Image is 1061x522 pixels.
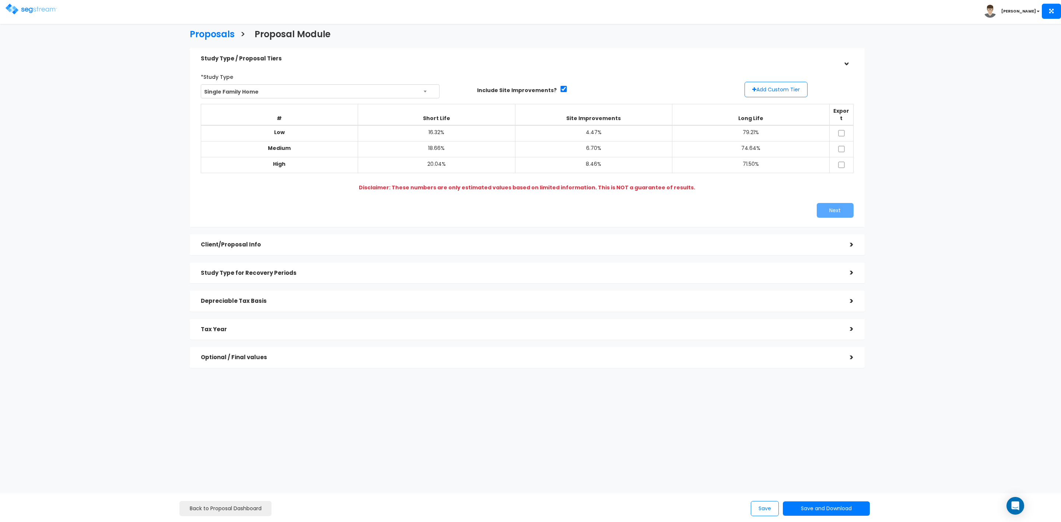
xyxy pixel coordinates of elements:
[477,87,557,94] label: Include Site Improvements?
[839,323,854,335] div: >
[829,104,853,126] th: Export
[201,104,358,126] th: #
[751,501,779,516] button: Save
[201,270,839,276] h5: Study Type for Recovery Periods
[1006,497,1024,515] div: Open Intercom Messenger
[273,160,286,168] b: High
[201,326,839,333] h5: Tax Year
[201,84,440,98] span: Single Family Home
[839,239,854,251] div: >
[840,51,852,66] div: >
[6,4,57,14] img: logo.png
[274,129,285,136] b: Low
[672,104,830,126] th: Long Life
[783,501,870,516] button: Save and Download
[179,501,272,516] a: Back to Proposal Dashboard
[201,85,440,99] span: Single Family Home
[201,298,839,304] h5: Depreciable Tax Basis
[358,157,515,173] td: 20.04%
[515,125,672,141] td: 4.47%
[201,71,233,81] label: *Study Type
[672,125,830,141] td: 79.21%
[240,29,245,41] h3: >
[672,157,830,173] td: 71.50%
[984,5,997,18] img: avatar.png
[201,56,839,62] h5: Study Type / Proposal Tiers
[255,29,330,41] h3: Proposal Module
[268,144,291,152] b: Medium
[358,125,515,141] td: 16.32%
[817,203,854,218] button: Next
[672,141,830,157] td: 74.64%
[358,141,515,157] td: 18.66%
[359,184,695,191] b: Disclaimer: These numbers are only estimated values based on limited information. This is NOT a g...
[515,141,672,157] td: 6.70%
[190,29,235,41] h3: Proposals
[839,295,854,307] div: >
[249,22,330,45] a: Proposal Module
[515,157,672,173] td: 8.46%
[515,104,672,126] th: Site Improvements
[1001,8,1036,14] b: [PERSON_NAME]
[358,104,515,126] th: Short Life
[201,242,839,248] h5: Client/Proposal Info
[839,352,854,363] div: >
[745,82,808,97] button: Add Custom Tier
[201,354,839,361] h5: Optional / Final values
[184,22,235,45] a: Proposals
[839,267,854,278] div: >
